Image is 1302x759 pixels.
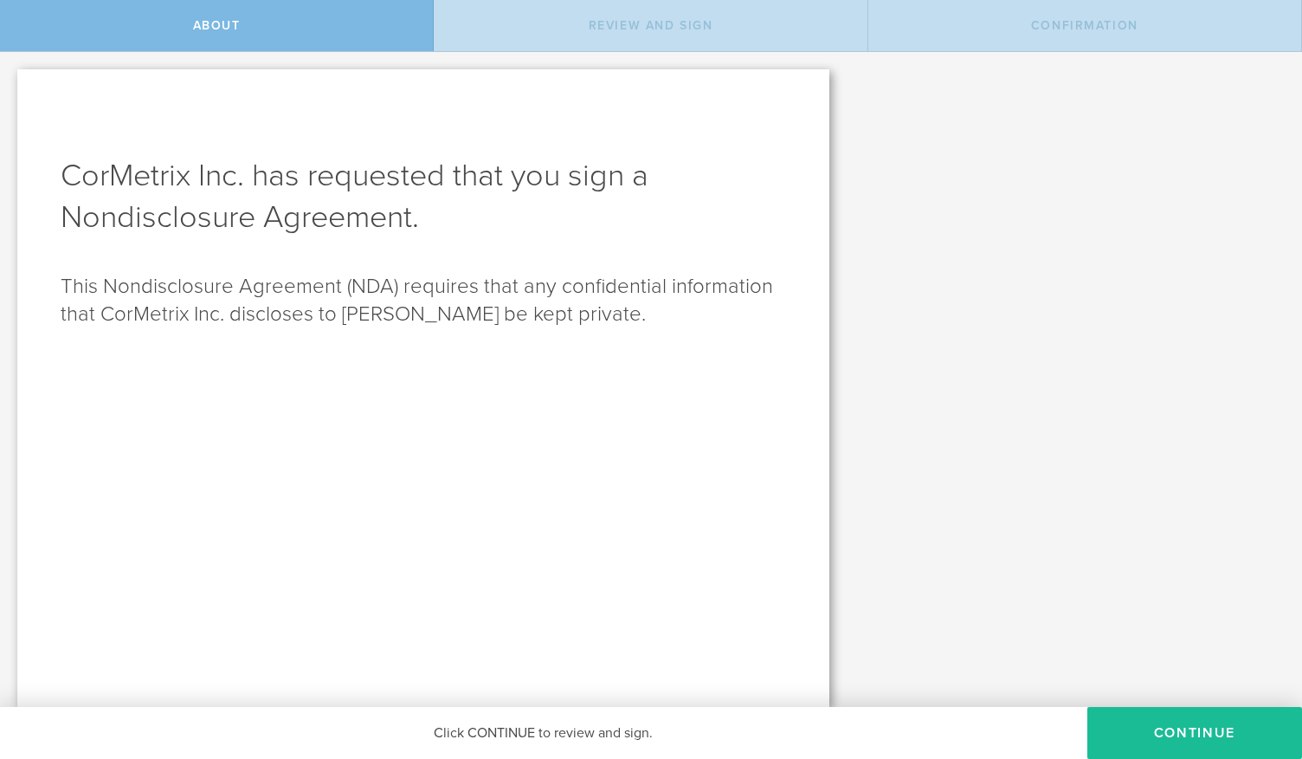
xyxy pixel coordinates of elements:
[1031,18,1138,33] span: Confirmation
[1087,707,1302,759] button: Continue
[61,155,786,238] h1: CorMetrix Inc. has requested that you sign a Nondisclosure Agreement .
[61,273,786,328] p: This Nondisclosure Agreement (NDA) requires that any confidential information that CorMetrix Inc....
[589,18,713,33] span: Review and sign
[193,18,241,33] span: About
